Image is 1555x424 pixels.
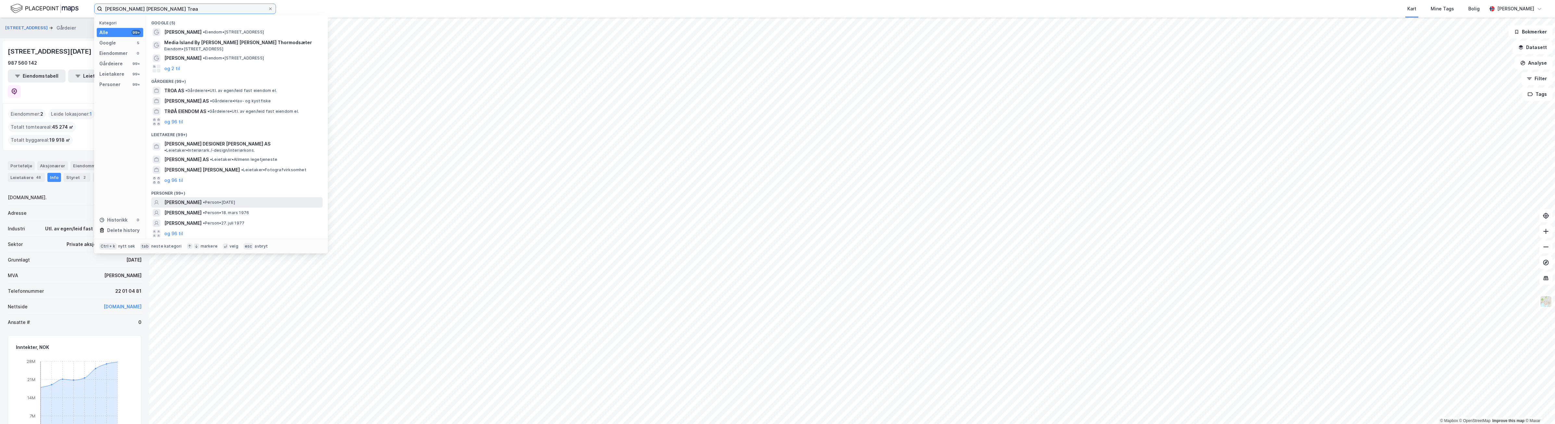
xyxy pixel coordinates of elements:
span: [PERSON_NAME] [164,28,202,36]
span: Person • 18. mars 1976 [203,210,249,215]
button: og 96 til [164,118,183,126]
div: Eiendommer [70,161,110,170]
div: Leietakere [99,70,124,78]
span: • [210,98,212,103]
div: 99+ [131,30,141,35]
button: [STREET_ADDRESS] [5,25,49,31]
span: • [210,157,212,162]
div: Leietakere (99+) [146,127,328,139]
span: Person • 27. juli 1977 [203,221,244,226]
div: Utl. av egen/leid fast eiendom el. (68.209) [45,225,142,233]
tspan: 14M [27,395,35,400]
div: Google (5) [146,15,328,27]
span: Leietaker • Fotografvirksomhet [241,167,306,173]
div: neste kategori [151,244,182,249]
div: Leide lokasjoner : [48,109,94,119]
div: Gårdeier [56,24,76,32]
div: nytt søk [118,244,135,249]
div: Personer (99+) [146,186,328,197]
span: • [185,88,187,93]
button: Datasett [1513,41,1552,54]
div: [PERSON_NAME] [1497,5,1534,13]
div: Kategori [99,20,143,25]
span: • [164,148,166,153]
span: Gårdeiere • Utl. av egen/leid fast eiendom el. [207,109,299,114]
img: Z [1540,295,1552,308]
tspan: 7M [30,413,35,418]
span: • [203,221,205,225]
div: Portefølje [8,161,35,170]
button: Bokmerker [1509,25,1552,38]
button: Filter [1521,72,1552,85]
div: [DATE] [126,256,142,264]
span: Media Island By [PERSON_NAME] [PERSON_NAME] Thormodsæter [164,39,320,46]
div: Historikk [99,216,128,224]
div: 99+ [131,71,141,77]
div: MVA [8,272,18,279]
div: Alle [99,29,108,36]
button: og 2 til [164,65,180,72]
div: Private aksjeselskap m.m. (2100) [67,240,142,248]
div: Transaksjoner [93,173,137,182]
button: Eiendomstabell [8,70,66,83]
iframe: Chat Widget [1523,393,1555,424]
span: Eiendom • [STREET_ADDRESS] [164,46,223,52]
span: Person • [DATE] [203,200,235,205]
a: OpenStreetMap [1459,418,1491,423]
button: Leietakertabell [68,70,126,83]
div: avbryt [255,244,268,249]
span: [PERSON_NAME] DESIGNER [PERSON_NAME] AS [164,140,270,148]
div: 48 [35,174,42,181]
span: • [203,56,205,60]
div: 987 560 142 [8,59,37,67]
span: • [207,109,209,114]
div: Totalt byggareal : [8,135,73,145]
div: 0 [135,217,141,223]
span: Leietaker • Interiørark./-design/interiørkons. [164,148,255,153]
span: [PERSON_NAME] [164,219,202,227]
div: Totalt tomteareal : [8,122,76,132]
div: esc [243,243,254,250]
span: 19 918 ㎡ [49,136,70,144]
div: Info [47,173,61,182]
div: Ansatte # [8,318,30,326]
div: markere [201,244,218,249]
div: Mine Tags [1431,5,1454,13]
button: og 96 til [164,230,183,238]
div: Inntekter, NOK [16,343,49,351]
div: Adresse [8,209,27,217]
div: [STREET_ADDRESS][DATE] [8,46,93,57]
div: Telefonnummer [8,287,44,295]
div: Bolig [1468,5,1480,13]
div: Kart [1407,5,1416,13]
div: Eiendommer [99,49,128,57]
div: Gårdeiere (99+) [146,74,328,85]
div: tab [140,243,150,250]
div: Ctrl + k [99,243,117,250]
button: Tags [1522,88,1552,101]
span: • [203,30,205,34]
a: Improve this map [1492,418,1524,423]
div: Grunnlagt [8,256,30,264]
button: og 96 til [164,176,183,184]
div: Leietakere [8,173,45,182]
span: Gårdeiere • Hav- og kystfiske [210,98,271,104]
div: 5 [135,40,141,45]
div: [PERSON_NAME] [104,272,142,279]
div: 0 [135,51,141,56]
div: Personer [99,81,120,88]
span: [PERSON_NAME] [164,199,202,206]
div: [DOMAIN_NAME]. [8,194,47,201]
span: • [203,200,205,205]
a: Mapbox [1440,418,1458,423]
button: Analyse [1515,57,1552,70]
div: 0 [138,318,142,326]
span: [PERSON_NAME] [PERSON_NAME] [164,166,240,174]
span: 2 [40,110,43,118]
img: logo.f888ab2527a4732fd821a326f86c7f29.svg [10,3,79,14]
span: • [203,210,205,215]
div: 2 [81,174,88,181]
tspan: 28M [27,358,35,364]
span: Eiendom • [STREET_ADDRESS] [203,56,264,61]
